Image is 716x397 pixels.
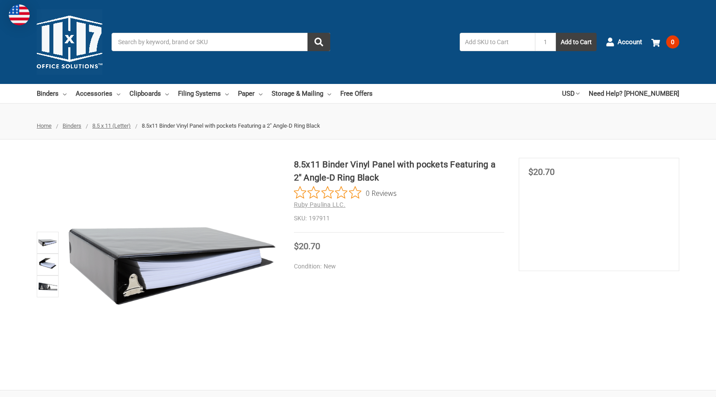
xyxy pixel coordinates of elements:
span: $20.70 [528,167,555,177]
a: Ruby Paulina LLC. [294,201,346,208]
span: 8.5x11 Binder Vinyl Panel with pockets Featuring a 2" Angle-D Ring Black [142,122,320,129]
img: 8.5x11 Binder - Vinyl - Black (197911) [38,277,57,296]
a: 8.5 x 11 (Letter) [92,122,131,129]
button: Add to Cart [556,33,597,51]
a: Filing Systems [178,84,229,103]
a: Need Help? [PHONE_NUMBER] [589,84,679,103]
img: 8.5x11 Binder Vinyl Panel with pockets Featuring a 2" Angle-D Ring Black [66,158,279,372]
span: $20.70 [294,241,320,251]
a: Accessories [76,84,120,103]
img: duty and tax information for United States [9,4,30,25]
span: 0 [666,35,679,49]
dd: 197911 [294,214,504,223]
img: 8.5x11 Binder Vinyl Panel with pockets Featuring a 2" Angle-D Ring Black [38,255,57,274]
a: Free Offers [340,84,373,103]
dt: Condition: [294,262,321,271]
a: USD [562,84,580,103]
button: Rated 0 out of 5 stars from 0 reviews. Jump to reviews. [294,186,397,199]
dd: New [294,262,500,271]
a: Binders [63,122,81,129]
a: Clipboards [129,84,169,103]
img: 8.5x11 Binder Vinyl Panel with pockets Featuring a 2" Angle-D Ring Black [38,233,57,252]
dt: SKU: [294,214,307,223]
input: Add SKU to Cart [460,33,535,51]
a: Paper [238,84,262,103]
h1: 8.5x11 Binder Vinyl Panel with pockets Featuring a 2" Angle-D Ring Black [294,158,504,184]
a: Storage & Mailing [272,84,331,103]
a: Account [606,31,642,53]
input: Search by keyword, brand or SKU [112,33,330,51]
img: 11x17.com [37,9,102,75]
a: Home [37,122,52,129]
a: 0 [651,31,679,53]
span: 0 Reviews [366,186,397,199]
span: Account [618,37,642,47]
a: Binders [37,84,66,103]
